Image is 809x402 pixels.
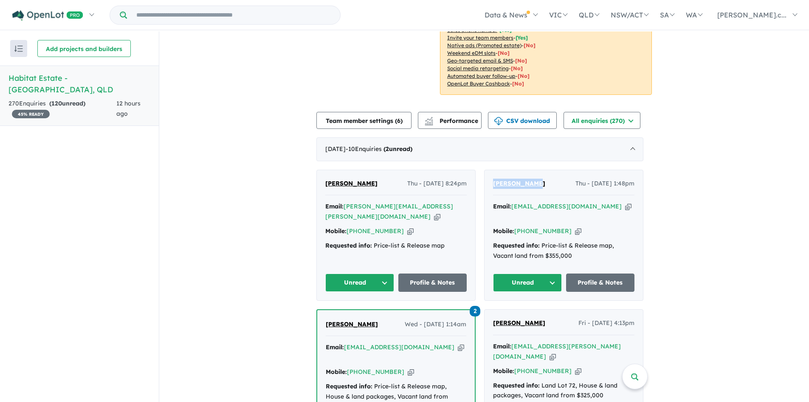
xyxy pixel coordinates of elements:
[386,145,389,153] span: 2
[408,368,414,376] button: Copy
[347,227,404,235] a: [PHONE_NUMBER]
[493,381,634,401] div: Land Lot 72, House & land packages, Vacant land from $325,000
[470,305,480,316] a: 2
[316,137,643,161] div: [DATE]
[447,27,497,33] u: Sales phone number
[717,11,786,19] span: [PERSON_NAME].c...
[493,179,545,189] a: [PERSON_NAME]
[516,34,528,41] span: [ Yes ]
[316,112,412,129] button: Team member settings (6)
[511,65,523,71] span: [No]
[397,117,400,125] span: 6
[398,274,467,292] a: Profile & Notes
[498,50,510,56] span: [No]
[325,202,344,210] strong: Email:
[49,100,85,107] strong: ( unread)
[447,50,496,56] u: Weekend eDM slots
[566,274,635,292] a: Profile & Notes
[493,319,545,327] span: [PERSON_NAME]
[575,179,634,189] span: Thu - [DATE] 1:48pm
[12,10,83,21] img: Openlot PRO Logo White
[325,179,378,189] a: [PERSON_NAME]
[447,57,513,64] u: Geo-targeted email & SMS
[8,99,116,119] div: 270 Enquir ies
[575,227,581,236] button: Copy
[447,80,510,87] u: OpenLot Buyer Cashback
[447,42,521,48] u: Native ads (Promoted estate)
[494,117,503,125] img: download icon
[326,320,378,328] span: [PERSON_NAME]
[325,241,467,251] div: Price-list & Release map
[458,343,464,352] button: Copy
[325,274,394,292] button: Unread
[493,242,540,249] strong: Requested info:
[407,179,467,189] span: Thu - [DATE] 8:24pm
[499,27,512,33] span: [ Yes ]
[447,34,513,41] u: Invite your team members
[426,117,478,125] span: Performance
[347,368,404,376] a: [PHONE_NUMBER]
[425,117,433,122] img: line-chart.svg
[447,73,516,79] u: Automated buyer follow-up
[405,319,466,330] span: Wed - [DATE] 1:14am
[326,319,378,330] a: [PERSON_NAME]
[37,40,131,57] button: Add projects and builders
[575,367,581,376] button: Copy
[511,202,622,210] a: [EMAIL_ADDRESS][DOMAIN_NAME]
[8,72,150,95] h5: Habitat Estate - [GEOGRAPHIC_DATA] , QLD
[12,110,50,118] span: 45 % READY
[325,227,347,235] strong: Mobile:
[514,227,572,235] a: [PHONE_NUMBER]
[326,382,372,390] strong: Requested info:
[325,202,453,220] a: [PERSON_NAME][EMAIL_ADDRESS][PERSON_NAME][DOMAIN_NAME]
[493,227,514,235] strong: Mobile:
[14,46,23,52] img: sort.svg
[488,112,557,129] button: CSV download
[383,145,412,153] strong: ( unread)
[493,342,621,360] a: [EMAIL_ADDRESS][PERSON_NAME][DOMAIN_NAME]
[625,202,631,211] button: Copy
[493,180,545,187] span: [PERSON_NAME]
[493,241,634,261] div: Price-list & Release map, Vacant land from $355,000
[515,57,527,64] span: [No]
[344,343,454,351] a: [EMAIL_ADDRESS][DOMAIN_NAME]
[493,367,514,375] strong: Mobile:
[418,112,482,129] button: Performance
[407,227,414,236] button: Copy
[346,145,412,153] span: - 10 Enquir ies
[51,100,62,107] span: 120
[434,212,440,221] button: Copy
[514,367,572,375] a: [PHONE_NUMBER]
[326,368,347,376] strong: Mobile:
[470,306,480,316] span: 2
[493,202,511,210] strong: Email:
[493,274,562,292] button: Unread
[524,42,536,48] span: [No]
[425,120,433,125] img: bar-chart.svg
[493,382,540,389] strong: Requested info:
[326,343,344,351] strong: Email:
[518,73,530,79] span: [No]
[325,242,372,249] strong: Requested info:
[447,65,509,71] u: Social media retargeting
[493,318,545,328] a: [PERSON_NAME]
[578,318,634,328] span: Fri - [DATE] 4:13pm
[116,100,141,117] span: 12 hours ago
[493,342,511,350] strong: Email:
[325,180,378,187] span: [PERSON_NAME]
[550,352,556,361] button: Copy
[129,6,338,24] input: Try estate name, suburb, builder or developer
[564,112,640,129] button: All enquiries (270)
[512,80,524,87] span: [No]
